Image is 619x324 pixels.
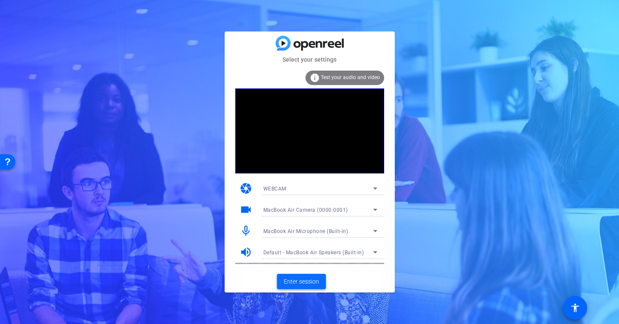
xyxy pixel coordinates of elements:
[276,36,344,51] img: blue-gradient.svg
[277,274,326,289] button: Enter session
[240,225,252,237] mat-icon: mic_none
[240,203,252,216] mat-icon: videocam
[225,55,395,64] mat-card-subtitle: Select your settings
[310,73,320,83] mat-icon: info
[263,207,348,213] span: MacBook Air Camera (0000:0001)
[321,74,380,80] span: Test your audio and video
[263,186,286,192] span: WEBCAM
[263,250,364,256] span: Default - MacBook Air Speakers (Built-in)
[284,277,319,286] span: Enter session
[570,303,580,313] mat-icon: accessibility
[263,228,348,234] span: MacBook Air Microphone (Built-in)
[240,182,252,195] mat-icon: camera
[240,246,252,259] mat-icon: volume_up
